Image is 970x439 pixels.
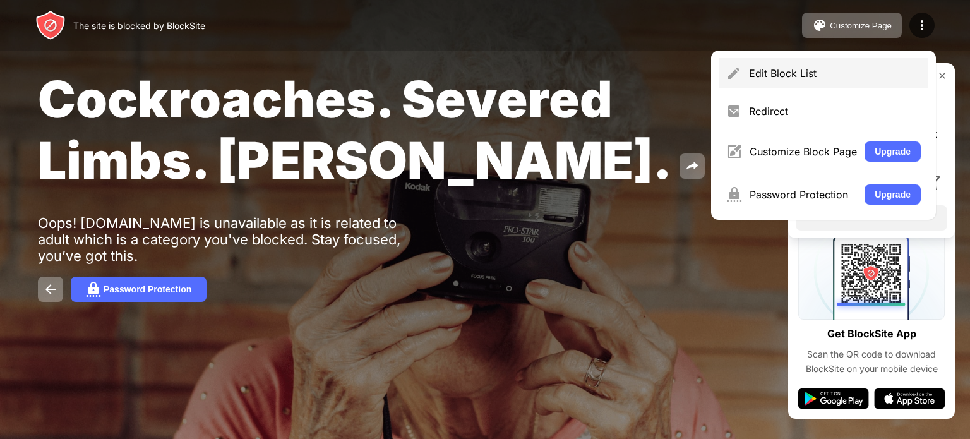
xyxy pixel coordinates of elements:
[86,282,101,297] img: password.svg
[38,68,672,191] span: Cockroaches. Severed Limbs. [PERSON_NAME].
[798,388,869,409] img: google-play.svg
[865,141,921,162] button: Upgrade
[914,18,930,33] img: menu-icon.svg
[35,10,66,40] img: header-logo.svg
[750,188,857,201] div: Password Protection
[685,159,700,174] img: share.svg
[38,215,428,264] div: Oops! [DOMAIN_NAME] is unavailable as it is related to adult which is a category you've blocked. ...
[73,20,205,31] div: The site is blocked by BlockSite
[726,187,742,202] img: menu-password.svg
[802,13,902,38] button: Customize Page
[749,105,921,117] div: Redirect
[726,66,741,81] img: menu-pencil.svg
[937,71,947,81] img: rate-us-close.svg
[749,67,921,80] div: Edit Block List
[104,284,191,294] div: Password Protection
[726,104,741,119] img: menu-redirect.svg
[865,184,921,205] button: Upgrade
[830,21,892,30] div: Customize Page
[874,388,945,409] img: app-store.svg
[750,145,857,158] div: Customize Block Page
[71,277,207,302] button: Password Protection
[43,282,58,297] img: back.svg
[726,144,742,159] img: menu-customize.svg
[812,18,827,33] img: pallet.svg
